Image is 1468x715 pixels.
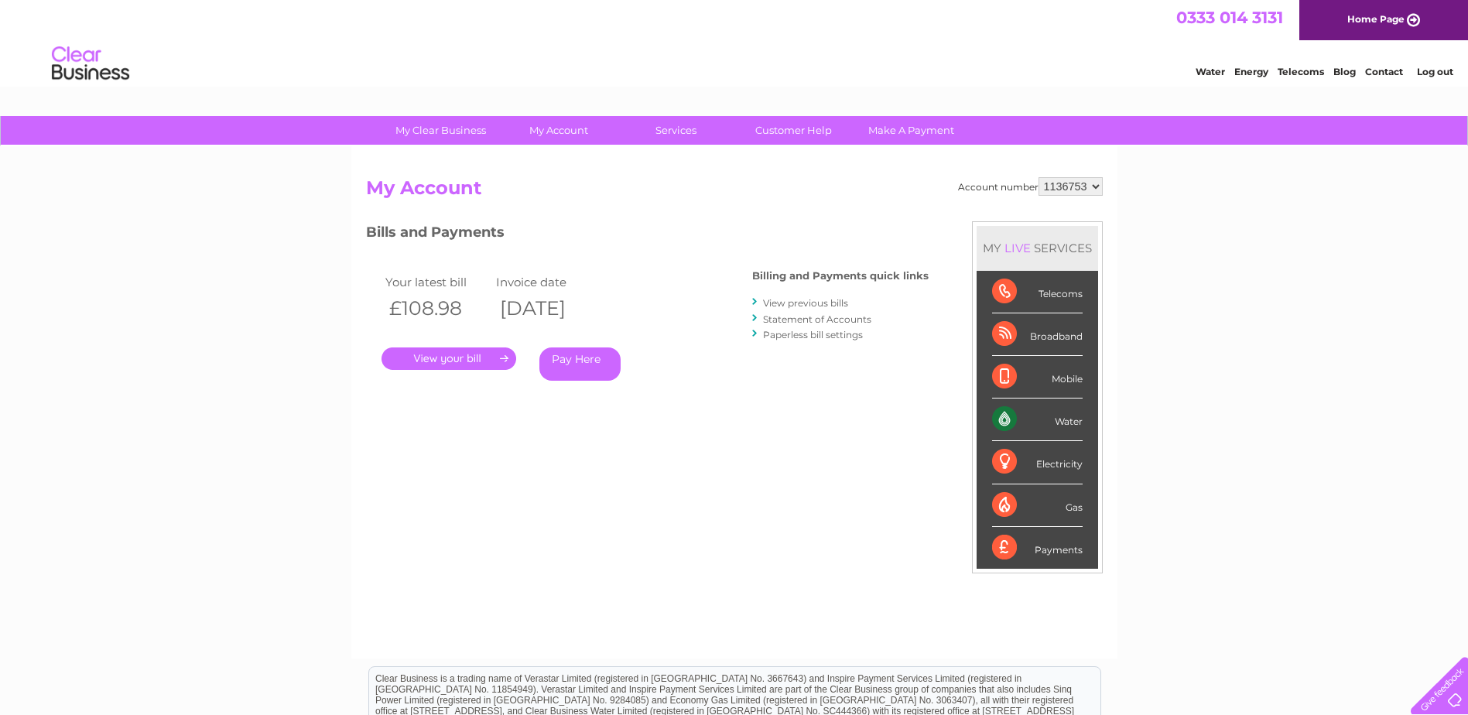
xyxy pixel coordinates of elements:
[612,116,740,145] a: Services
[730,116,857,145] a: Customer Help
[366,221,929,248] h3: Bills and Payments
[494,116,622,145] a: My Account
[366,177,1103,207] h2: My Account
[377,116,505,145] a: My Clear Business
[992,356,1083,399] div: Mobile
[539,347,621,381] a: Pay Here
[992,399,1083,441] div: Water
[492,272,604,292] td: Invoice date
[369,9,1100,75] div: Clear Business is a trading name of Verastar Limited (registered in [GEOGRAPHIC_DATA] No. 3667643...
[1278,66,1324,77] a: Telecoms
[51,40,130,87] img: logo.png
[382,292,493,324] th: £108.98
[992,271,1083,313] div: Telecoms
[763,313,871,325] a: Statement of Accounts
[1365,66,1403,77] a: Contact
[382,347,516,370] a: .
[1234,66,1268,77] a: Energy
[847,116,975,145] a: Make A Payment
[1176,8,1283,27] a: 0333 014 3131
[492,292,604,324] th: [DATE]
[763,297,848,309] a: View previous bills
[992,441,1083,484] div: Electricity
[763,329,863,340] a: Paperless bill settings
[992,484,1083,527] div: Gas
[977,226,1098,270] div: MY SERVICES
[992,313,1083,356] div: Broadband
[1417,66,1453,77] a: Log out
[958,177,1103,196] div: Account number
[1001,241,1034,255] div: LIVE
[1196,66,1225,77] a: Water
[1333,66,1356,77] a: Blog
[752,270,929,282] h4: Billing and Payments quick links
[382,272,493,292] td: Your latest bill
[992,527,1083,569] div: Payments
